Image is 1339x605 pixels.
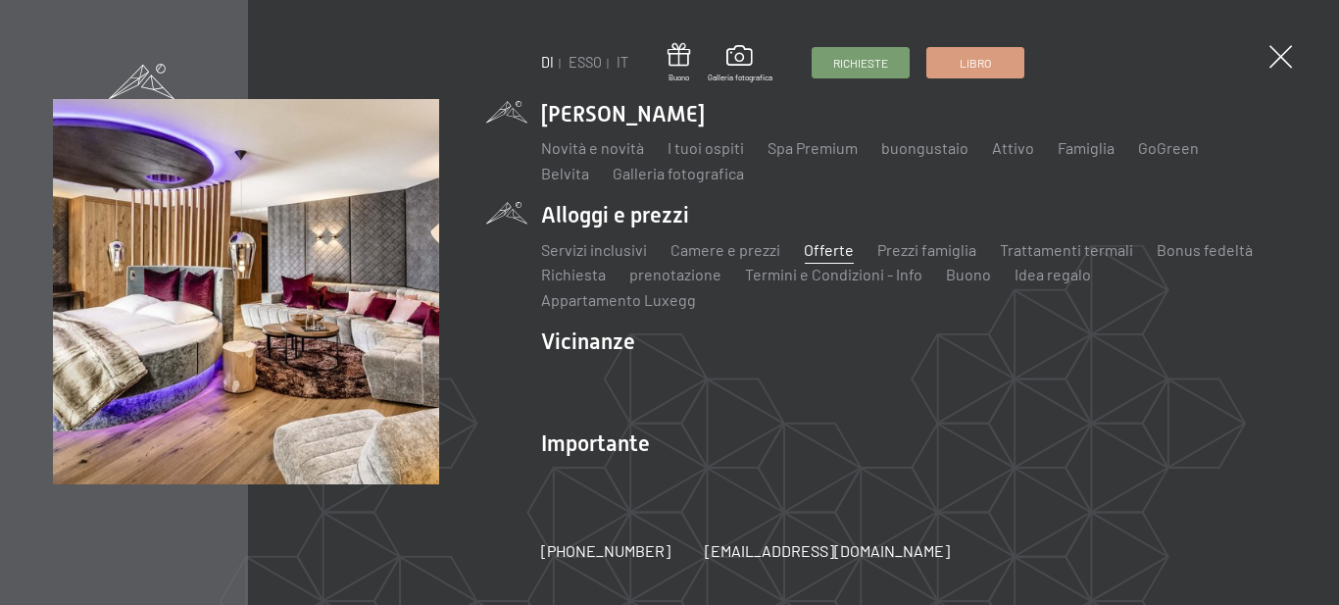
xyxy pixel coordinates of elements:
[833,56,888,70] font: Richieste
[670,240,780,259] a: Camere e prezzi
[804,240,854,259] a: Offerte
[1058,138,1115,157] a: Famiglia
[877,240,976,259] a: Prezzi famiglia
[1015,265,1091,283] a: Idea regalo
[881,138,968,157] a: buongustaio
[541,240,647,259] a: Servizi inclusivi
[617,54,628,71] a: IT
[541,54,554,71] a: DI
[541,138,644,157] a: Novità e novità
[705,540,950,562] a: [EMAIL_ADDRESS][DOMAIN_NAME]
[668,43,690,83] a: Buono
[708,73,772,82] font: Galleria fotografica
[541,541,670,560] font: [PHONE_NUMBER]
[927,48,1023,77] a: Libro
[669,73,689,82] font: Buono
[1000,240,1133,259] a: Trattamenti termali
[613,164,744,182] a: Galleria fotografica
[541,290,696,309] a: Appartamento Luxegg
[541,164,589,182] a: Belvita
[813,48,909,77] a: Richieste
[1157,240,1253,259] a: Bonus fedeltà
[768,138,858,157] a: Spa Premium
[668,138,744,157] a: I tuoi ospiti
[960,56,991,70] font: Libro
[745,265,922,283] a: Termini e Condizioni - Info
[541,540,670,562] a: [PHONE_NUMBER]
[541,265,606,283] a: Richiesta
[708,45,772,82] a: Galleria fotografica
[569,54,602,71] a: ESSO
[992,138,1034,157] a: Attivo
[629,265,721,283] a: prenotazione
[705,541,950,560] font: [EMAIL_ADDRESS][DOMAIN_NAME]
[1138,138,1199,157] a: GoGreen
[946,265,991,283] a: Buono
